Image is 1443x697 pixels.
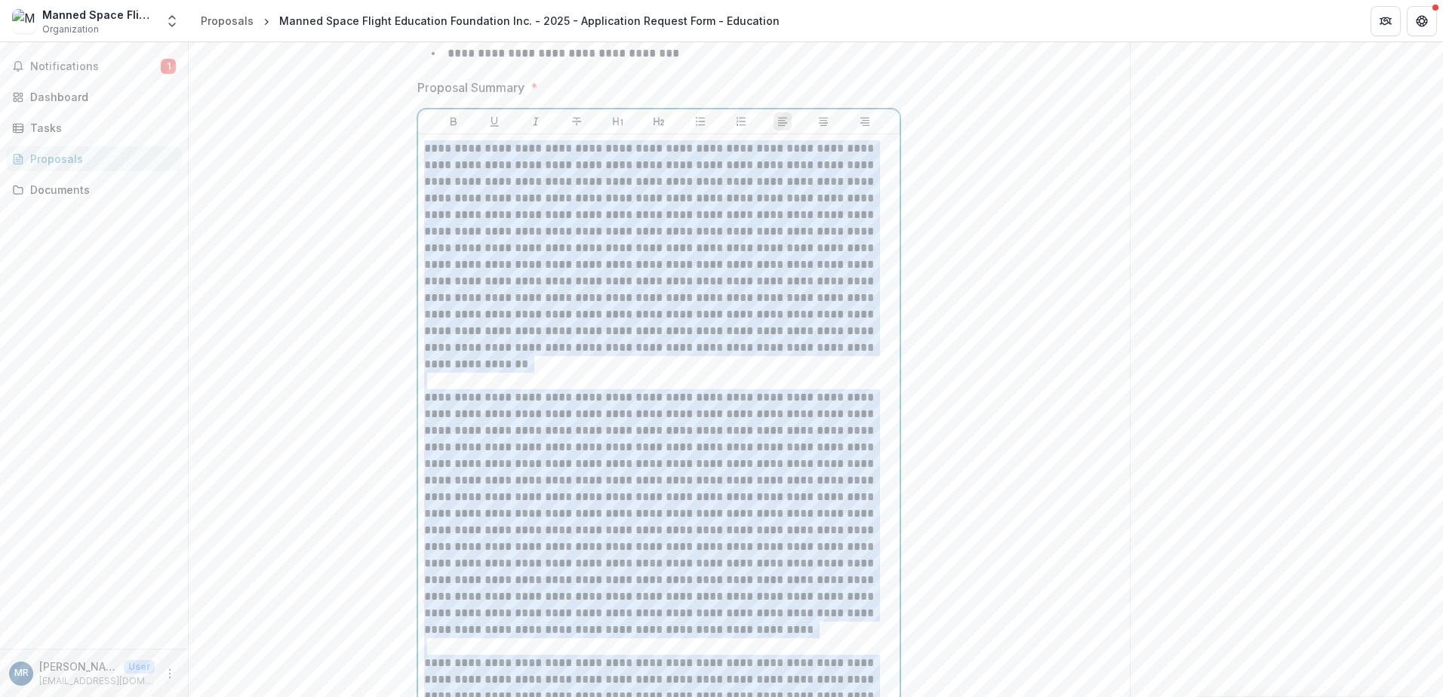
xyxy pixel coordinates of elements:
[42,23,99,36] span: Organization
[814,112,832,130] button: Align Center
[201,13,254,29] div: Proposals
[12,9,36,33] img: Manned Space Flight Education Foundation Inc.
[485,112,503,130] button: Underline
[161,665,179,683] button: More
[42,7,155,23] div: Manned Space Flight Education Foundation Inc.
[30,182,170,198] div: Documents
[14,668,29,678] div: Mallory Rogers
[162,6,183,36] button: Open entity switcher
[568,112,586,130] button: Strike
[30,120,170,136] div: Tasks
[30,151,170,167] div: Proposals
[6,177,182,202] a: Documents
[124,660,155,674] p: User
[30,89,170,105] div: Dashboard
[1371,6,1401,36] button: Partners
[732,112,750,130] button: Ordered List
[691,112,709,130] button: Bullet List
[195,10,786,32] nav: breadcrumb
[6,146,182,171] a: Proposals
[39,674,155,688] p: [EMAIL_ADDRESS][DOMAIN_NAME]
[6,54,182,78] button: Notifications1
[30,60,161,73] span: Notifications
[445,112,463,130] button: Bold
[856,112,874,130] button: Align Right
[417,78,525,97] p: Proposal Summary
[609,112,627,130] button: Heading 1
[6,84,182,109] a: Dashboard
[774,112,792,130] button: Align Left
[1407,6,1437,36] button: Get Help
[161,59,176,74] span: 1
[39,659,118,674] p: [PERSON_NAME]
[195,10,260,32] a: Proposals
[279,13,780,29] div: Manned Space Flight Education Foundation Inc. - 2025 - Application Request Form - Education
[527,112,545,130] button: Italicize
[6,115,182,140] a: Tasks
[650,112,668,130] button: Heading 2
